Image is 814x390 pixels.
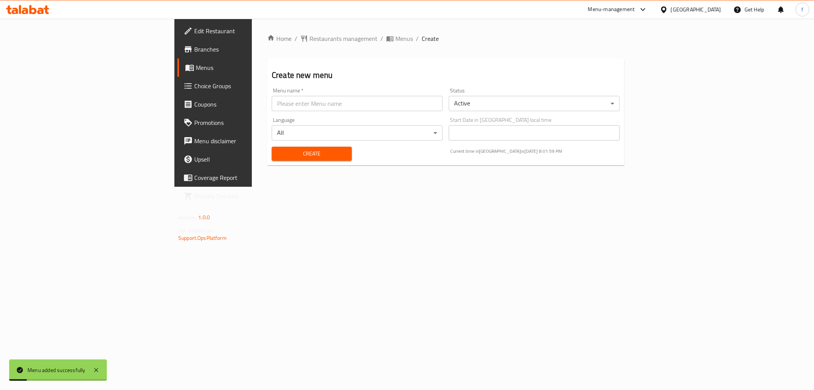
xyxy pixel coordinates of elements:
[194,136,304,146] span: Menu disclaimer
[194,100,304,109] span: Coupons
[177,95,310,113] a: Coupons
[309,34,377,43] span: Restaurants management
[801,5,803,14] span: f
[194,26,304,36] span: Edit Restaurant
[416,34,419,43] li: /
[450,148,620,155] p: Current time in [GEOGRAPHIC_DATA] is [DATE] 8:01:59 PM
[177,132,310,150] a: Menu disclaimer
[380,34,383,43] li: /
[196,63,304,72] span: Menus
[272,147,352,161] button: Create
[177,77,310,95] a: Choice Groups
[178,225,213,235] span: Get support on:
[386,34,413,43] a: Menus
[267,34,624,43] nav: breadcrumb
[177,150,310,168] a: Upsell
[194,173,304,182] span: Coverage Report
[194,118,304,127] span: Promotions
[178,212,197,222] span: Version:
[588,5,635,14] div: Menu-management
[194,191,304,201] span: Grocery Checklist
[177,22,310,40] a: Edit Restaurant
[272,96,443,111] input: Please enter Menu name
[395,34,413,43] span: Menus
[177,58,310,77] a: Menus
[198,212,210,222] span: 1.0.0
[177,113,310,132] a: Promotions
[194,45,304,54] span: Branches
[177,168,310,187] a: Coverage Report
[422,34,439,43] span: Create
[177,187,310,205] a: Grocery Checklist
[194,155,304,164] span: Upsell
[27,366,85,374] div: Menu added successfully
[300,34,377,43] a: Restaurants management
[272,125,443,141] div: All
[671,5,721,14] div: [GEOGRAPHIC_DATA]
[449,96,620,111] div: Active
[272,70,620,81] h2: Create new menu
[278,149,346,159] span: Create
[178,233,227,243] a: Support.OpsPlatform
[194,81,304,91] span: Choice Groups
[177,40,310,58] a: Branches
